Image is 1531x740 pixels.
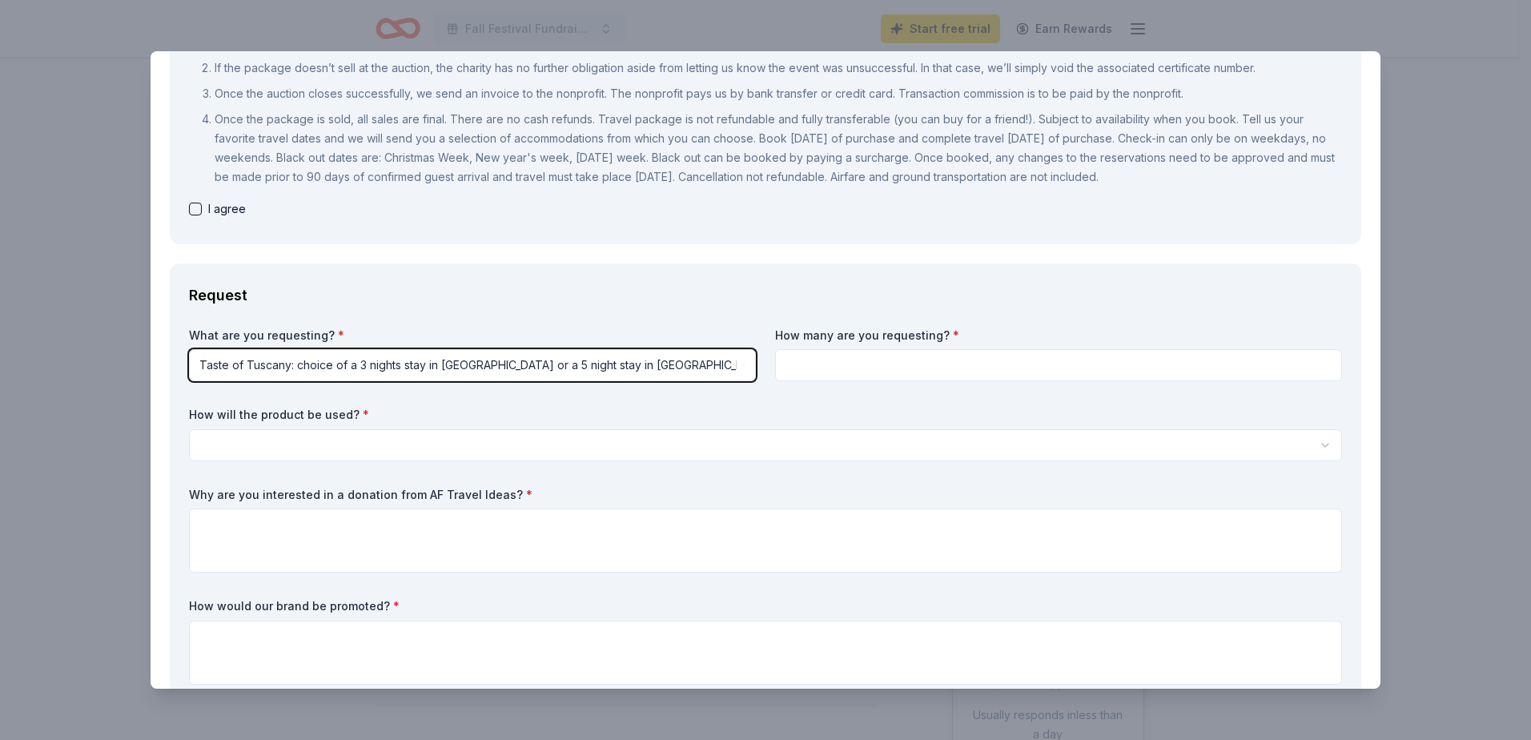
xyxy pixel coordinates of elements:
[215,110,1342,187] p: Once the package is sold, all sales are final. There are no cash refunds. Travel package is not r...
[215,58,1342,78] p: If the package doesn’t sell at the auction, the charity has no further obligation aside from lett...
[189,283,1342,308] div: Request
[189,407,1342,423] label: How will the product be used?
[189,487,1342,503] label: Why are you interested in a donation from AF Travel Ideas?
[215,84,1342,103] p: Once the auction closes successfully, we send an invoice to the nonprofit. The nonprofit pays us ...
[775,328,1342,344] label: How many are you requesting?
[189,328,756,344] label: What are you requesting?
[189,598,1342,614] label: How would our brand be promoted?
[208,199,246,219] span: I agree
